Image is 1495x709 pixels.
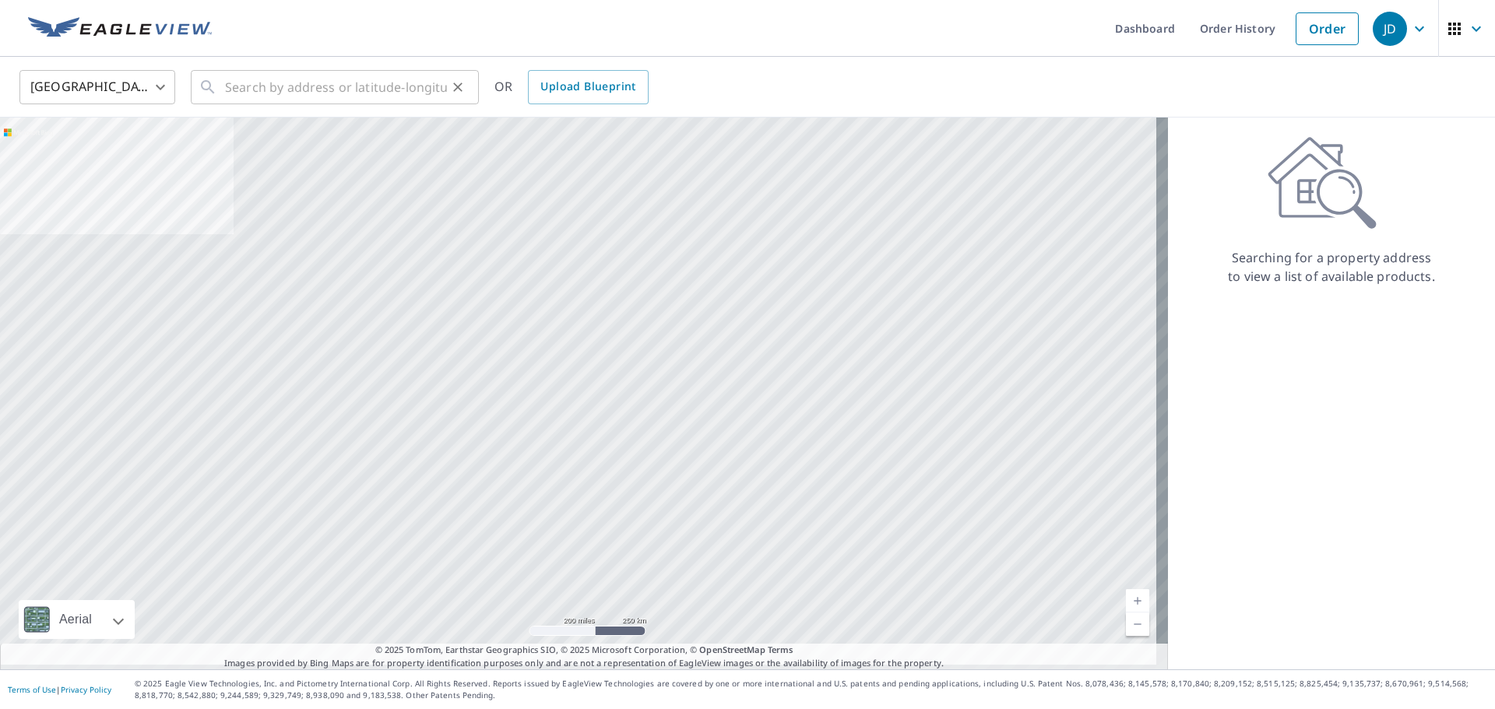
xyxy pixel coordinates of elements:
div: Aerial [55,600,97,639]
a: OpenStreetMap [699,644,765,655]
p: Searching for a property address to view a list of available products. [1227,248,1436,286]
a: Terms of Use [8,684,56,695]
img: EV Logo [28,17,212,40]
span: © 2025 TomTom, Earthstar Geographics SIO, © 2025 Microsoft Corporation, © [375,644,793,657]
a: Current Level 5, Zoom In [1126,589,1149,612]
p: | [8,685,111,694]
a: Terms [768,644,793,655]
a: Current Level 5, Zoom Out [1126,612,1149,636]
a: Upload Blueprint [528,70,648,104]
button: Clear [447,76,469,98]
p: © 2025 Eagle View Technologies, Inc. and Pictometry International Corp. All Rights Reserved. Repo... [135,678,1487,701]
div: JD [1373,12,1407,46]
a: Order [1296,12,1359,45]
input: Search by address or latitude-longitude [225,65,447,109]
a: Privacy Policy [61,684,111,695]
div: Aerial [19,600,135,639]
div: OR [494,70,649,104]
span: Upload Blueprint [540,77,635,97]
div: [GEOGRAPHIC_DATA] [19,65,175,109]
